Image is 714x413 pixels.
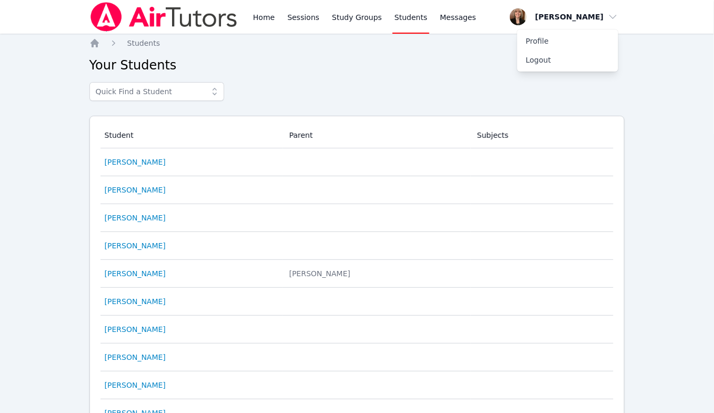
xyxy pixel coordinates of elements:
[517,32,618,51] a: Profile
[100,344,614,371] tr: [PERSON_NAME]
[289,268,465,279] div: [PERSON_NAME]
[100,260,614,288] tr: [PERSON_NAME] [PERSON_NAME]
[105,240,166,251] a: [PERSON_NAME]
[89,38,625,48] nav: Breadcrumb
[105,268,166,279] a: [PERSON_NAME]
[100,176,614,204] tr: [PERSON_NAME]
[105,296,166,307] a: [PERSON_NAME]
[100,371,614,399] tr: [PERSON_NAME]
[127,39,160,47] span: Students
[100,123,283,148] th: Student
[105,213,166,223] a: [PERSON_NAME]
[100,148,614,176] tr: [PERSON_NAME]
[440,12,476,23] span: Messages
[105,324,166,335] a: [PERSON_NAME]
[517,51,618,69] button: Logout
[100,232,614,260] tr: [PERSON_NAME]
[283,123,471,148] th: Parent
[100,316,614,344] tr: [PERSON_NAME]
[100,288,614,316] tr: [PERSON_NAME]
[100,204,614,232] tr: [PERSON_NAME]
[89,57,625,74] h2: Your Students
[89,82,224,101] input: Quick Find a Student
[105,352,166,362] a: [PERSON_NAME]
[471,123,614,148] th: Subjects
[89,2,238,32] img: Air Tutors
[127,38,160,48] a: Students
[105,157,166,167] a: [PERSON_NAME]
[105,380,166,390] a: [PERSON_NAME]
[105,185,166,195] a: [PERSON_NAME]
